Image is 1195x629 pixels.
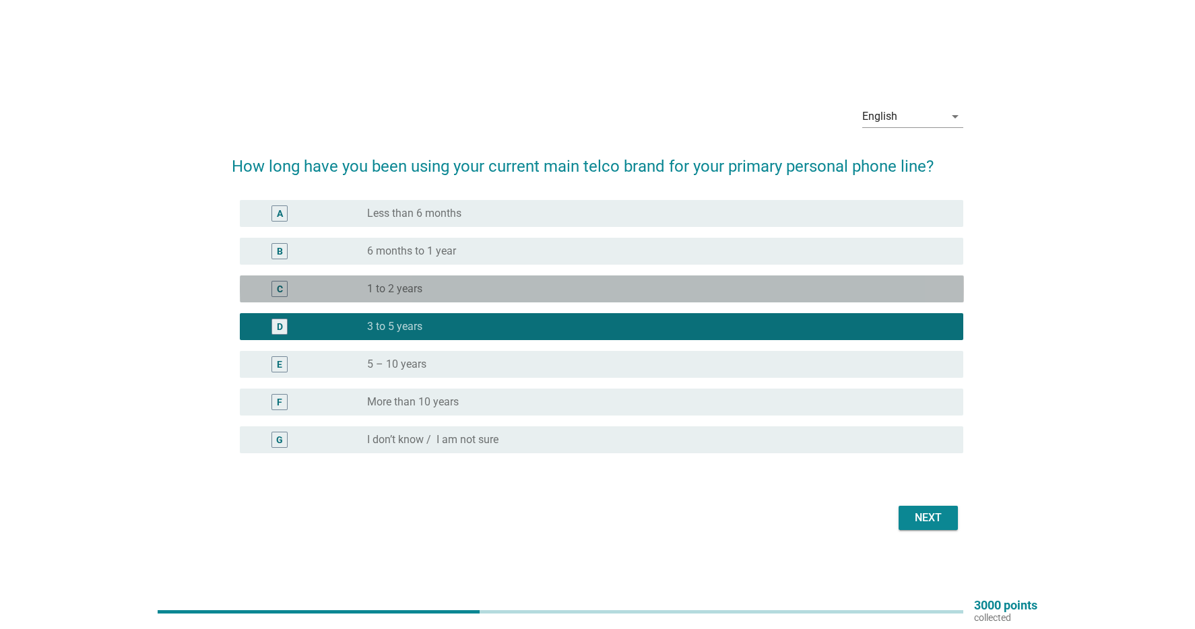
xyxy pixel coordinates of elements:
i: arrow_drop_down [947,108,963,125]
label: 3 to 5 years [367,320,422,333]
div: Next [909,510,947,526]
div: E [277,358,282,372]
label: 6 months to 1 year [367,244,456,258]
label: Less than 6 months [367,207,461,220]
p: collected [974,611,1037,624]
label: 5 – 10 years [367,358,426,371]
div: C [277,282,283,296]
label: More than 10 years [367,395,459,409]
h2: How long have you been using your current main telco brand for your primary personal phone line? [232,141,964,178]
div: G [276,433,283,447]
label: 1 to 2 years [367,282,422,296]
div: F [277,395,282,409]
button: Next [899,506,958,530]
div: D [277,320,283,334]
div: A [277,207,283,221]
label: I don’t know / I am not sure [367,433,498,446]
div: B [277,244,283,259]
div: English [862,110,897,123]
p: 3000 points [974,599,1037,611]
